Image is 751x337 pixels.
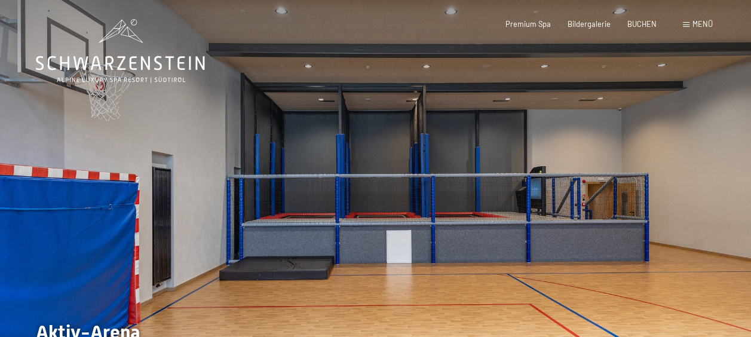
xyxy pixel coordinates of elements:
[692,19,713,29] span: Menü
[627,19,657,29] a: BUCHEN
[505,19,551,29] a: Premium Spa
[568,19,611,29] a: Bildergalerie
